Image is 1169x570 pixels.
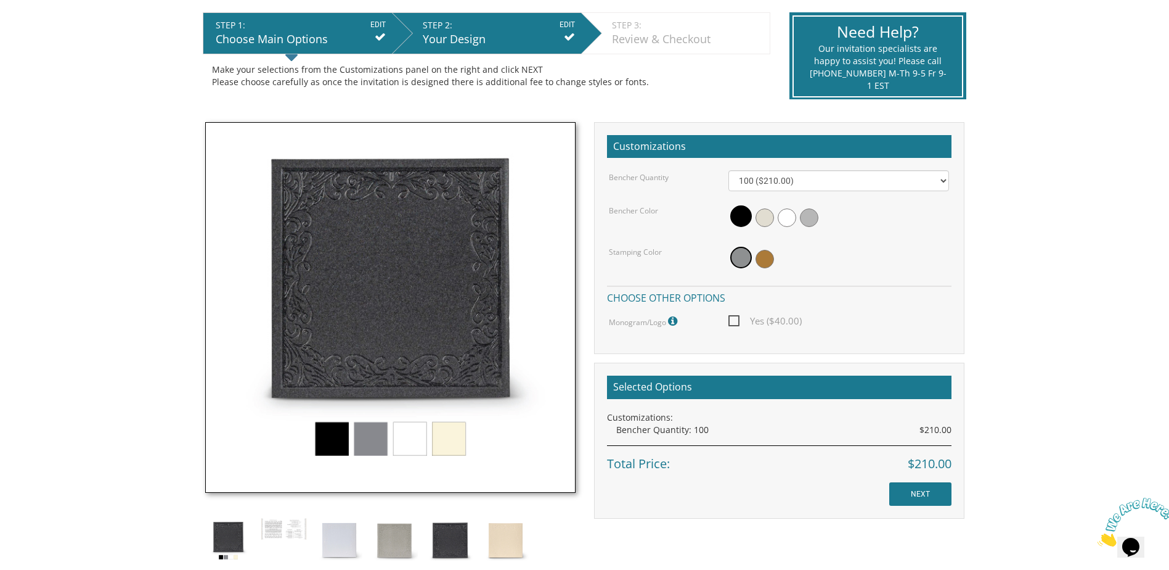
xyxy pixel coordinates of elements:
div: STEP 1: [216,19,386,31]
img: Chat attention grabber [5,5,81,54]
input: EDIT [560,19,575,30]
img: bp%20bencher%20inside%201.JPG [261,518,307,541]
h2: Selected Options [607,376,951,399]
label: Bencher Quantity [609,172,669,183]
div: Customizations: [607,411,951,424]
label: Monogram/Logo [609,313,680,329]
div: Make your selections from the Customizations panel on the right and click NEXT Please choose care... [212,64,761,88]
img: silver_shimmer.jpg [372,518,418,564]
div: Our invitation specialists are happy to assist you! Please call [PHONE_NUMBER] M-Th 9-5 Fr 9-1 EST [809,43,947,92]
input: NEXT [889,482,951,506]
div: Bencher Quantity: 100 [616,424,951,436]
span: $210.00 [908,455,951,473]
img: black_shimmer.jpg [427,518,473,564]
span: Yes ($40.00) [728,313,802,329]
label: Bencher Color [609,205,658,216]
img: tiferes_shimmer.jpg [205,518,251,564]
div: Choose Main Options [216,31,386,47]
span: $210.00 [919,424,951,436]
div: Review & Checkout [612,31,764,47]
img: cream_shimmer.jpg [483,518,529,564]
h2: Customizations [607,135,951,159]
div: Need Help? [809,21,947,43]
img: white_shimmer.jpg [316,518,362,564]
img: tiferes_shimmer.jpg [205,122,576,493]
label: Stamping Color [609,247,662,257]
div: Your Design [423,31,575,47]
iframe: chat widget [1093,493,1169,551]
input: EDIT [370,19,386,30]
div: STEP 3: [612,19,764,31]
div: STEP 2: [423,19,575,31]
h4: Choose other options [607,286,951,307]
div: Total Price: [607,445,951,473]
